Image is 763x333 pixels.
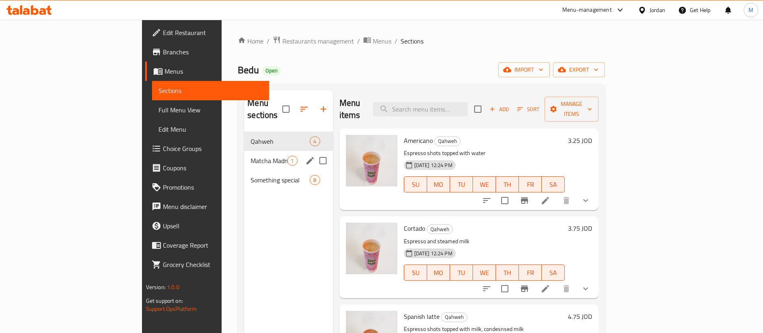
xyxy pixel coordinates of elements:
[450,176,473,192] button: TU
[542,176,565,192] button: SA
[559,65,598,75] span: export
[244,170,333,190] div: Something special8
[165,66,263,76] span: Menus
[310,175,320,185] div: items
[278,101,294,118] span: Select all sections
[373,102,468,116] input: search
[262,66,281,76] div: Open
[512,103,545,116] span: Sort items
[310,138,319,145] span: 4
[145,158,269,178] a: Coupons
[163,221,263,231] span: Upsell
[244,151,333,170] div: Matcha Madness1edit
[576,191,595,210] button: show more
[357,36,360,46] li: /
[453,179,470,190] span: TU
[515,191,534,210] button: Branch-specific-item
[541,284,550,294] a: Edit menu item
[476,179,493,190] span: WE
[498,62,550,77] button: import
[473,176,496,192] button: WE
[515,279,534,298] button: Branch-specific-item
[373,36,391,46] span: Menus
[163,182,263,192] span: Promotions
[517,105,539,114] span: Sort
[430,267,447,279] span: MO
[145,62,269,81] a: Menus
[519,176,542,192] button: FR
[304,155,316,167] button: edit
[294,99,314,119] span: Sort sections
[163,28,263,37] span: Edit Restaurant
[404,176,427,192] button: SU
[477,191,496,210] button: sort-choices
[346,223,397,274] img: Cortado
[581,196,590,205] svg: Show Choices
[145,216,269,236] a: Upsell
[568,311,592,322] h6: 4.75 JOD
[152,100,269,120] a: Full Menu View
[427,224,453,234] div: Qahweh
[499,267,516,279] span: TH
[515,103,541,116] button: Sort
[496,192,513,209] span: Select to update
[251,137,310,146] span: Qahweh
[545,179,561,190] span: SA
[310,137,320,146] div: items
[407,267,424,279] span: SU
[650,6,665,14] div: Jordan
[339,97,364,121] h2: Menu items
[158,86,263,95] span: Sections
[519,265,542,281] button: FR
[251,175,310,185] div: Something special
[442,312,467,322] span: Qahweh
[469,101,486,118] span: Select section
[562,5,612,15] div: Menu-management
[545,97,598,122] button: Manage items
[522,179,539,190] span: FR
[145,178,269,197] a: Promotions
[581,284,590,294] svg: Show Choices
[496,176,519,192] button: TH
[282,36,354,46] span: Restaurants management
[163,144,263,153] span: Choice Groups
[346,135,397,186] img: Americano
[146,296,183,306] span: Get support on:
[553,62,605,77] button: export
[163,163,263,173] span: Coupons
[287,156,297,165] div: items
[542,265,565,281] button: SA
[262,67,281,74] span: Open
[522,267,539,279] span: FR
[411,161,456,169] span: [DATE] 12:24 PM
[145,255,269,274] a: Grocery Checklist
[404,148,565,158] p: Espresso shots topped with water
[557,191,576,210] button: delete
[238,36,605,46] nav: breadcrumb
[450,265,473,281] button: TU
[146,304,197,314] a: Support.OpsPlatform
[568,135,592,146] h6: 3.25 JOD
[545,267,561,279] span: SA
[163,240,263,250] span: Coverage Report
[557,279,576,298] button: delete
[486,103,512,116] span: Add item
[244,132,333,151] div: Qahweh4
[453,267,470,279] span: TU
[163,47,263,57] span: Branches
[273,36,354,46] a: Restaurants management
[427,225,452,234] span: Qahweh
[145,139,269,158] a: Choice Groups
[167,282,179,292] span: 1.0.0
[251,156,287,165] span: Matcha Madness
[244,128,333,193] nav: Menu sections
[404,222,425,234] span: Cortado
[363,36,391,46] a: Menus
[477,279,496,298] button: sort-choices
[476,267,493,279] span: WE
[551,99,592,119] span: Manage items
[496,265,519,281] button: TH
[401,36,424,46] span: Sections
[404,265,427,281] button: SU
